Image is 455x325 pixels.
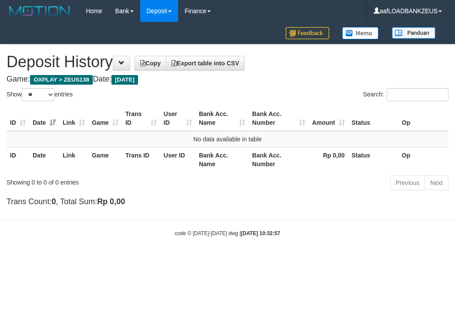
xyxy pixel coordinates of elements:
div: Showing 0 to 0 of 0 entries [7,174,183,187]
th: User ID: activate to sort column ascending [160,106,195,131]
h4: Game: Date: [7,75,448,84]
th: Op [398,147,448,172]
th: Op [398,106,448,131]
th: Bank Acc. Number: activate to sort column ascending [249,106,308,131]
th: Amount: activate to sort column ascending [309,106,348,131]
th: Game: activate to sort column ascending [88,106,122,131]
span: [DATE] [111,75,138,85]
th: Date: activate to sort column ascending [29,106,59,131]
th: Link: activate to sort column ascending [59,106,88,131]
a: Next [425,175,448,190]
img: Feedback.jpg [286,27,329,39]
th: Date [29,147,59,172]
th: Trans ID: activate to sort column ascending [122,106,160,131]
input: Search: [387,88,448,101]
strong: Rp 0,00 [323,152,345,159]
th: ID: activate to sort column ascending [7,106,29,131]
th: Status [348,147,398,172]
strong: 0 [51,197,56,206]
th: Bank Acc. Name [195,147,249,172]
strong: Rp 0,00 [97,197,125,206]
img: MOTION_logo.png [7,4,73,17]
th: Bank Acc. Number [249,147,308,172]
label: Search: [363,88,448,101]
select: Showentries [22,88,54,101]
h1: Deposit History [7,53,448,71]
span: OXPLAY > ZEUS138 [30,75,93,85]
th: Bank Acc. Name: activate to sort column ascending [195,106,249,131]
span: Copy [140,60,161,67]
img: panduan.png [392,27,435,39]
th: Trans ID [122,147,160,172]
a: Copy [135,56,166,71]
strong: [DATE] 10:32:57 [241,230,280,236]
label: Show entries [7,88,73,101]
img: Button%20Memo.svg [342,27,379,39]
th: User ID [160,147,195,172]
a: Previous [390,175,425,190]
span: Export table into CSV [172,60,239,67]
th: Link [59,147,88,172]
th: Game [88,147,122,172]
small: code © [DATE]-[DATE] dwg | [175,230,280,236]
td: No data available in table [7,131,448,147]
a: Export table into CSV [166,56,245,71]
th: Status [348,106,398,131]
h4: Trans Count: , Total Sum: [7,198,448,206]
th: ID [7,147,29,172]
